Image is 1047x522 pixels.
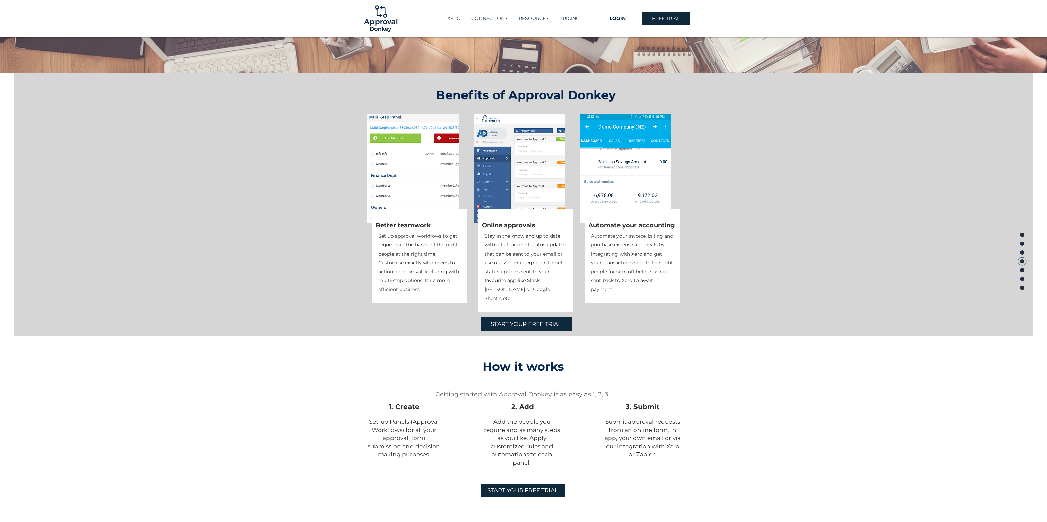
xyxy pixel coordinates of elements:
span: Automate your invoice, billing and purchase expense approvals by integrating with Xero and get yo... [591,233,673,292]
span: How it works [483,359,564,374]
a: START YOUR FREE TRIAL [481,317,572,331]
span: 1. Create [389,403,419,411]
span: Better teamwork [376,222,431,229]
nav: Site [433,13,594,24]
img: Screenshot_20170731-211026.png [580,114,671,223]
img: Dashboard info_ad.net.PNG [474,114,565,223]
a: PRICING [554,13,585,24]
span: 3. Submit [626,403,660,411]
a: CONNECTIONS [466,13,513,24]
span: Stay in the know and up to date with a full range of status updates that can be sent to your emai... [485,233,566,301]
span: Add the people you require and as many steps as you like. Apply customized rules and automations ... [484,418,560,466]
p: CONNECTIONS [468,13,511,24]
span: Set up approval workflows to get requests in the hands of the right people at the right time. Cus... [378,233,459,292]
span: Automate your accounting [588,222,675,229]
p: RESOURCES [515,13,552,24]
span: Set-up Panels (Approval Workflows) for all your approval, form submission and decision making pur... [368,418,440,458]
img: Logo-01.png [362,0,399,37]
span: Getting started with Approval Donkey is as easy as 1, 2, 3... [435,390,612,398]
a: START YOUR FREE TRIAL [481,484,565,497]
p: PRICING [556,13,583,24]
div: RESOURCES [513,13,554,24]
span: LOGIN [610,15,626,22]
span: Submit approval requests from an online form, in app, your own email or via our integration with ... [605,418,681,458]
span: Online approvals [482,222,535,229]
span: FREE TRIAL [652,15,680,22]
span: Benefits of Approval Donkey [436,88,616,102]
span: START YOUR FREE TRIAL [487,487,558,495]
p: XERO [444,13,464,24]
nav: Page [1017,230,1027,292]
span: START YOUR FREE TRIAL [491,320,561,328]
a: LOGIN [594,12,642,25]
img: Step Panel Members.PNG [367,114,459,223]
span: 2. Add [511,403,534,411]
a: FREE TRIAL [642,12,690,25]
a: XERO [442,13,466,24]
